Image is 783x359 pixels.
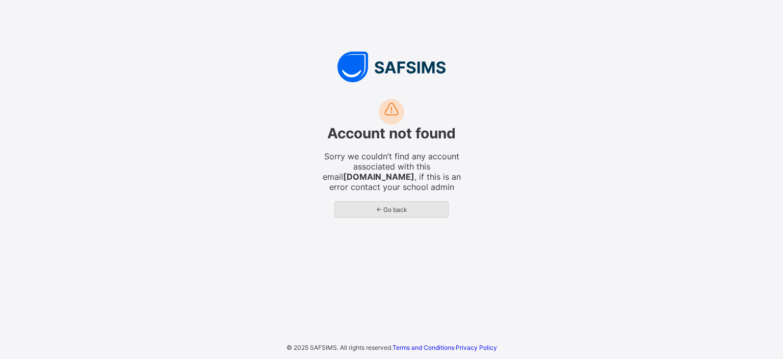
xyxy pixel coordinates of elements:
[320,151,463,192] span: Sorry we couldn’t find any account associated with this email , if this is an error contact your ...
[327,125,456,142] span: Account not found
[393,344,497,351] span: ·
[343,206,440,213] span: ← Go back
[286,344,393,351] span: © 2025 SAFSIMS. All rights reserved.
[343,172,414,182] strong: [DOMAIN_NAME]
[393,344,454,351] a: Terms and Conditions
[456,344,497,351] a: Privacy Policy
[239,52,544,82] img: SAFSIMS Logo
